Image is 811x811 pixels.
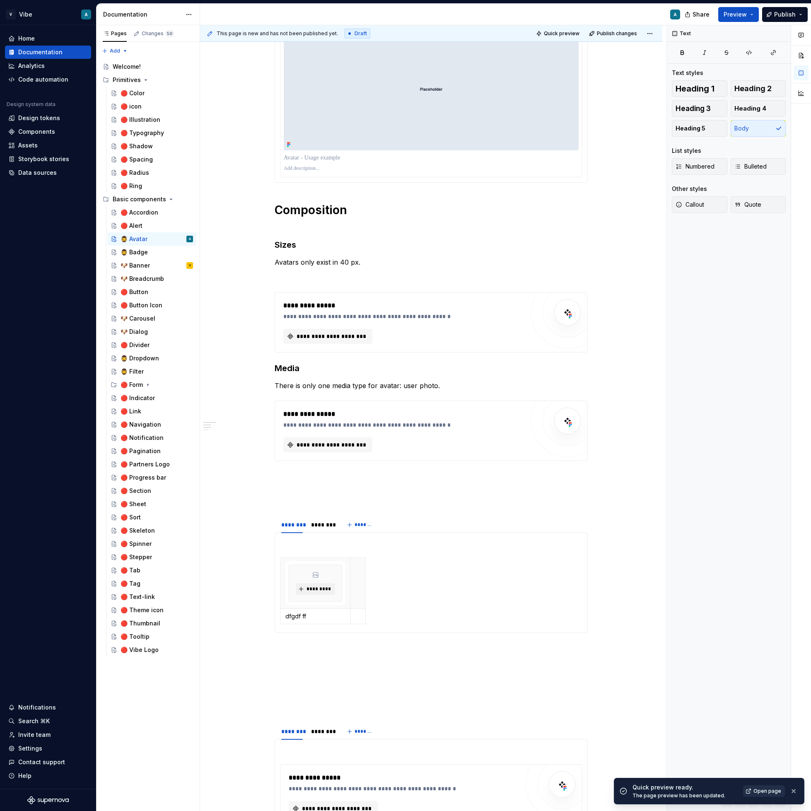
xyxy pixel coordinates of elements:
span: Share [693,10,710,19]
div: 🐶 Carousel [121,314,155,323]
div: Components [18,128,55,136]
a: Data sources [5,166,91,179]
p: dfgdf ff [285,612,345,620]
div: 🔴 Button Icon [121,301,162,309]
a: 🔴 Partners Logo [107,458,196,471]
div: 🔴 Radius [121,169,149,177]
button: Numbered [672,158,727,175]
a: 🔴 Divider [107,338,196,352]
a: 🔴 Text-link [107,590,196,603]
div: 🔴 Thumbnail [121,619,160,628]
a: 🔴 Thumbnail [107,617,196,630]
span: Publish changes [597,30,637,37]
div: Search ⌘K [18,717,50,725]
span: Quote [734,200,761,209]
div: 🔴 Text-link [121,593,155,601]
a: 🔴 Tag [107,577,196,590]
a: 🔴 Indicator [107,391,196,405]
div: 🔴 Link [121,407,141,415]
div: 🔴 Divider [121,341,150,349]
a: 🔴 Spinner [107,537,196,550]
span: Heading 4 [734,104,766,113]
button: Heading 2 [731,80,786,97]
div: Text styles [672,69,703,77]
div: Other styles [672,185,707,193]
span: Preview [724,10,747,19]
div: 🔴 Stepper [121,553,152,561]
a: 🔴 Button [107,285,196,299]
div: 🧔‍♂️ Filter [121,367,144,376]
div: 🐶 Dialog [121,328,148,336]
div: Design tokens [18,114,60,122]
div: 🔴 Button [121,288,148,296]
a: 🔴 Illustration [107,113,196,126]
a: 🔴 Section [107,484,196,497]
button: Contact support [5,755,91,769]
span: Open page [753,788,781,794]
a: 🔴 Notification [107,431,196,444]
button: Heading 3 [672,100,727,117]
div: Design system data [7,101,56,108]
a: Components [5,125,91,138]
a: Open page [743,785,785,797]
span: Bulleted [734,162,767,171]
a: 🔴 Color [107,87,196,100]
div: Primitives [99,73,196,87]
a: 🔴 Tab [107,564,196,577]
div: 🐶 Banner [121,261,150,270]
div: 🔴 Tooltip [121,632,150,641]
a: 🔴 Link [107,405,196,418]
div: 🔴 Tag [121,579,140,588]
a: Home [5,32,91,45]
div: Invite team [18,731,51,739]
div: 🔴 Theme icon [121,606,164,614]
div: The page preview has been updated. [632,792,738,799]
a: 🧔‍♂️ Dropdown [107,352,196,365]
h1: Composition [275,203,588,232]
div: Assets [18,141,38,150]
a: 🔴 Stepper [107,550,196,564]
a: 🧔‍♂️ Filter [107,365,196,378]
div: 🔴 Navigation [121,420,161,429]
span: Heading 1 [676,84,714,93]
h3: Media [275,362,588,374]
a: 🧔‍♂️ AvatarA [107,232,196,246]
div: 🔴 Section [121,487,151,495]
span: Draft [355,30,367,37]
button: Add [99,45,130,57]
div: Page tree [99,60,196,657]
div: Help [18,772,31,780]
a: Documentation [5,46,91,59]
a: 🔴 Progress bar [107,471,196,484]
button: Quote [731,196,786,213]
div: 🔴 Form [107,378,196,391]
div: 🔴 Skeleton [121,526,155,535]
div: 🔴 Sort [121,513,141,521]
a: Invite team [5,728,91,741]
a: Settings [5,742,91,755]
a: 🔴 Accordion [107,206,196,219]
span: Heading 3 [676,104,711,113]
p: Avatars only exist in 40 px. [275,257,588,267]
div: 🔴 Progress bar [121,473,166,482]
a: 🔴 Sort [107,511,196,524]
div: Basic components [99,193,196,206]
a: Assets [5,139,91,152]
p: There is only one media type for avatar: user photo. [275,381,588,391]
div: 🔴 Tab [121,566,140,574]
div: Documentation [18,48,63,56]
div: Pages [103,30,127,37]
a: Welcome! [99,60,196,73]
h3: Sizes [275,239,588,251]
span: Callout [676,200,704,209]
a: Design tokens [5,111,91,125]
div: Contact support [18,758,65,766]
div: Changes [142,30,174,37]
a: Storybook stories [5,152,91,166]
span: Numbered [676,162,714,171]
a: 🔴 Typography [107,126,196,140]
span: Heading 2 [734,84,772,93]
button: Notifications [5,701,91,714]
a: 🔴 Radius [107,166,196,179]
div: 🔴 Form [121,381,143,389]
